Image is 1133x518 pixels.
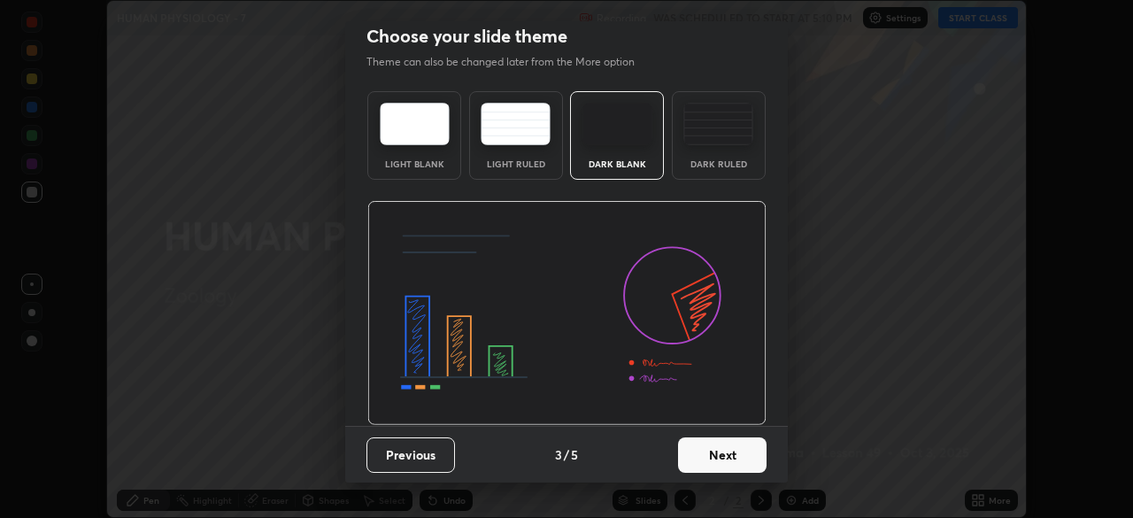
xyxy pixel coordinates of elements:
img: lightRuledTheme.5fabf969.svg [481,103,551,145]
img: darkThemeBanner.d06ce4a2.svg [367,201,767,426]
div: Light Blank [379,159,450,168]
img: darkRuledTheme.de295e13.svg [683,103,753,145]
h4: 5 [571,445,578,464]
h4: / [564,445,569,464]
button: Previous [366,437,455,473]
div: Dark Blank [582,159,652,168]
img: darkTheme.f0cc69e5.svg [582,103,652,145]
h2: Choose your slide theme [366,25,567,48]
div: Dark Ruled [683,159,754,168]
img: lightTheme.e5ed3b09.svg [380,103,450,145]
div: Light Ruled [481,159,551,168]
h4: 3 [555,445,562,464]
button: Next [678,437,767,473]
p: Theme can also be changed later from the More option [366,54,653,70]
